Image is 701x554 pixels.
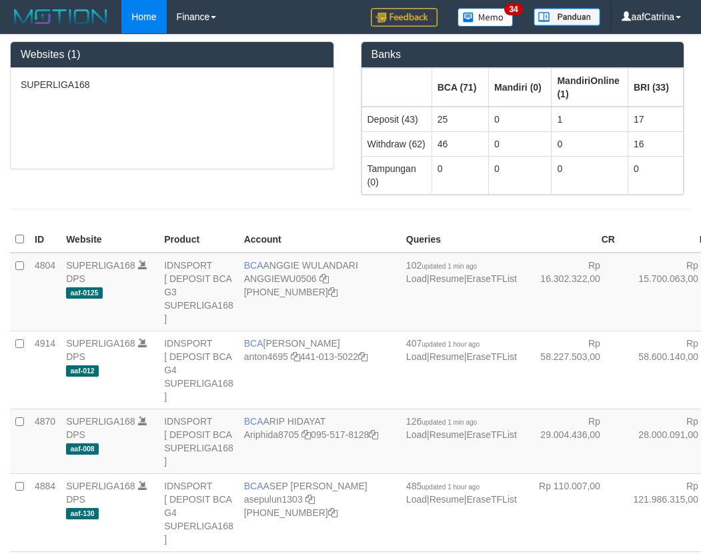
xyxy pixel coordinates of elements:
[552,68,628,107] th: Group: activate to sort column ascending
[29,331,61,409] td: 4914
[430,351,464,362] a: Resume
[61,409,159,473] td: DPS
[406,260,477,271] span: 102
[504,3,522,15] span: 34
[244,273,317,284] a: ANGGIEWU0506
[328,507,337,518] a: Copy 4062281875 to clipboard
[61,227,159,253] th: Website
[372,49,674,61] h3: Banks
[159,409,239,473] td: IDNSPORT [ DEPOSIT BCA SUPERLIGA168 ]
[406,338,517,362] span: | |
[159,331,239,409] td: IDNSPORT [ DEPOSIT BCA G4 SUPERLIGA168 ]
[29,409,61,473] td: 4870
[66,365,99,377] span: aaf-012
[422,263,477,270] span: updated 1 min ago
[61,253,159,331] td: DPS
[61,331,159,409] td: DPS
[239,409,401,473] td: ARIP HIDAYAT 095-517-8128
[628,68,683,107] th: Group: activate to sort column ascending
[628,131,683,156] td: 16
[552,156,628,194] td: 0
[66,508,99,519] span: aaf-130
[406,260,517,284] span: | |
[239,253,401,331] td: ANGGIE WULANDARI [PHONE_NUMBER]
[466,351,516,362] a: EraseTFList
[522,227,620,253] th: CR
[21,78,323,91] p: SUPERLIGA168
[406,494,427,505] a: Load
[422,419,477,426] span: updated 1 min ago
[239,227,401,253] th: Account
[522,409,620,473] td: Rp 29.004.436,00
[488,107,551,132] td: 0
[430,494,464,505] a: Resume
[159,253,239,331] td: IDNSPORT [ DEPOSIT BCA G3 SUPERLIGA168 ]
[422,483,480,491] span: updated 1 hour ago
[406,481,517,505] span: | |
[406,273,427,284] a: Load
[552,131,628,156] td: 0
[552,107,628,132] td: 1
[301,429,311,440] a: Copy Ariphida8705 to clipboard
[66,443,99,455] span: aaf-008
[29,227,61,253] th: ID
[466,273,516,284] a: EraseTFList
[66,416,135,427] a: SUPERLIGA168
[406,481,480,491] span: 485
[432,131,488,156] td: 46
[422,341,480,348] span: updated 1 hour ago
[66,287,103,299] span: aaf-0125
[362,68,432,107] th: Group: activate to sort column ascending
[244,338,263,349] span: BCA
[406,416,517,440] span: | |
[534,8,600,26] img: panduan.png
[244,416,263,427] span: BCA
[362,107,432,132] td: Deposit (43)
[406,429,427,440] a: Load
[66,481,135,491] a: SUPERLIGA168
[628,156,683,194] td: 0
[66,260,135,271] a: SUPERLIGA168
[628,107,683,132] td: 17
[358,351,368,362] a: Copy 4410135022 to clipboard
[244,429,299,440] a: Ariphida8705
[362,131,432,156] td: Withdraw (62)
[369,429,378,440] a: Copy 0955178128 to clipboard
[244,351,288,362] a: anton4695
[432,156,488,194] td: 0
[522,253,620,331] td: Rp 16.302.322,00
[362,156,432,194] td: Tampungan (0)
[466,429,516,440] a: EraseTFList
[466,494,516,505] a: EraseTFList
[406,416,477,427] span: 126
[239,331,401,409] td: [PERSON_NAME] 441-013-5022
[328,287,337,297] a: Copy 4062213373 to clipboard
[244,481,263,491] span: BCA
[244,494,303,505] a: asepulun1303
[291,351,300,362] a: Copy anton4695 to clipboard
[522,331,620,409] td: Rp 58.227.503,00
[522,473,620,551] td: Rp 110.007,00
[430,429,464,440] a: Resume
[61,473,159,551] td: DPS
[430,273,464,284] a: Resume
[21,49,323,61] h3: Websites (1)
[159,473,239,551] td: IDNSPORT [ DEPOSIT BCA G4 SUPERLIGA168 ]
[406,351,427,362] a: Load
[10,7,111,27] img: MOTION_logo.png
[406,338,480,349] span: 407
[244,260,263,271] span: BCA
[305,494,315,505] a: Copy asepulun1303 to clipboard
[401,227,522,253] th: Queries
[488,131,551,156] td: 0
[29,253,61,331] td: 4804
[458,8,514,27] img: Button%20Memo.svg
[319,273,329,284] a: Copy ANGGIEWU0506 to clipboard
[432,68,488,107] th: Group: activate to sort column ascending
[159,227,239,253] th: Product
[371,8,438,27] img: Feedback.jpg
[432,107,488,132] td: 25
[66,338,135,349] a: SUPERLIGA168
[29,473,61,551] td: 4884
[488,68,551,107] th: Group: activate to sort column ascending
